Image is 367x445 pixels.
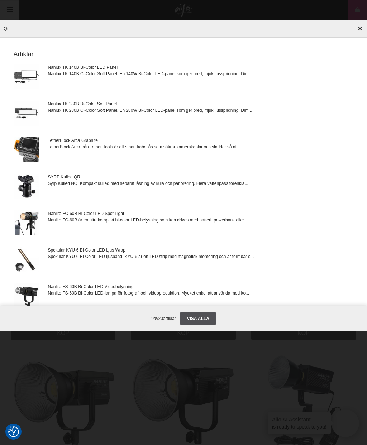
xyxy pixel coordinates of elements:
[158,316,163,321] span: 20
[48,137,242,144] span: TetherBlock Arca Graphite
[48,107,252,114] span: Nanlux TK 280B Ci-Color Soft Panel. En 280W Bi-Color LED-panel som ger bred, mjuk ljusspridning. ...
[9,169,358,205] a: SYRP Kulled QRSyrp Kulled NQ. Kompakt kulled med separat låsning av kula och panorering. Flera va...
[14,283,39,308] img: na-121070-001.jpg
[151,316,154,321] span: 9
[9,206,358,241] a: Nanlite FC-60B Bi-Color LED Spot LightNanlite FC-60B är en ultrakompakt bi-color LED-belysning so...
[14,174,39,199] img: sy0012-8001-001.jpg
[9,59,358,95] a: Nanlux TK 140B Bi-Color LED PanelNanlux TK 140B Ci-Color Soft Panel. En 140W Bi-Color LED-panel s...
[8,425,19,438] button: Samtyckesinställningar
[48,174,248,180] span: SYRP Kulled QR
[48,144,242,150] span: TetherBlock Arca från Tether Tools är ett smart kabellås som säkrar kamerakablar och sladdar så a...
[9,133,358,168] a: TetherBlock Arca GraphiteTetherBlock Arca från Tether Tools är ett smart kabellås som säkrar kame...
[8,426,19,437] img: Revisit consent button
[9,96,358,132] a: Nanlux TK 280B Bi-Color Soft PanelNanlux TK 280B Ci-Color Soft Panel. En 280W Bi-Color LED-panel ...
[180,312,215,325] a: Visa alla
[48,217,248,223] span: Nanlite FC-60B är en ultrakompakt bi-color LED-belysning som kan drivas med batteri, powerbank el...
[48,180,248,187] span: Syrp Kulled NQ. Kompakt kulled med separat låsning av kula och panorering. Flera vattenpass fören...
[48,210,248,217] span: Nanlite FC-60B Bi-Color LED Spot Light
[9,242,358,278] a: Spekular KYU-6 Bi-Color LED Ljus WrapSpekular KYU-6 Bi-Color LED ljusband. KYU-6 är en LED strip ...
[14,210,39,235] img: na-128142-011.jpg
[154,316,158,321] span: av
[48,64,252,71] span: Nanlux TK 140B Bi-Color LED Panel
[9,49,358,59] strong: Artiklar
[48,253,254,260] span: Spekular KYU-6 Bi-Color LED ljusband. KYU-6 är en LED strip med magnetisk montering och är formba...
[14,247,39,272] img: kyu6-bic-001.jpg
[48,283,249,290] span: Nanlite FS-60B Bi-Color LED Videobelysning
[14,137,39,162] img: tt-tb-qr-004g-tetherblock.jpg
[14,101,39,126] img: na-tk280b-004.jpg
[14,64,39,89] img: na-tk140b-001.jpg
[48,71,252,77] span: Nanlux TK 140B Ci-Color Soft Panel. En 140W Bi-Color LED-panel som ger bred, mjuk ljusspridning. ...
[48,290,249,296] span: Nanlite FS-60B Bi-Color LED-lampa för fotografi och videoproduktion. Mycket enkel att använda med...
[163,316,176,321] span: artiklar
[48,247,254,253] span: Spekular KYU-6 Bi-Color LED Ljus Wrap
[48,101,252,107] span: Nanlux TK 280B Bi-Color Soft Panel
[9,279,358,315] a: Nanlite FS-60B Bi-Color LED VideobelysningNanlite FS-60B Bi-Color LED-lampa för fotografi och vid...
